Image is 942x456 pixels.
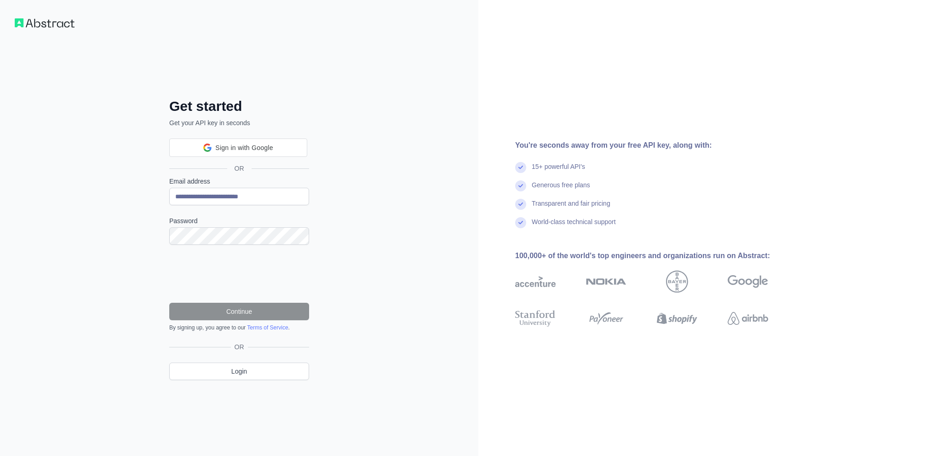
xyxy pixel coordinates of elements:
a: Login [169,363,309,380]
img: check mark [515,180,526,191]
div: World-class technical support [532,217,616,236]
h2: Get started [169,98,309,115]
img: google [728,271,768,293]
div: By signing up, you agree to our . [169,324,309,331]
img: shopify [657,308,697,329]
span: OR [227,164,252,173]
button: Continue [169,303,309,320]
img: stanford university [515,308,556,329]
div: Sign in with Google [169,139,307,157]
div: Generous free plans [532,180,590,199]
p: Get your API key in seconds [169,118,309,127]
div: Transparent and fair pricing [532,199,610,217]
span: OR [231,342,248,352]
img: accenture [515,271,556,293]
img: bayer [666,271,688,293]
img: Workflow [15,18,75,28]
span: Sign in with Google [215,143,273,153]
a: Terms of Service [247,324,288,331]
img: payoneer [586,308,626,329]
div: 100,000+ of the world's top engineers and organizations run on Abstract: [515,250,798,261]
img: check mark [515,199,526,210]
div: You're seconds away from your free API key, along with: [515,140,798,151]
img: airbnb [728,308,768,329]
img: nokia [586,271,626,293]
img: check mark [515,217,526,228]
div: 15+ powerful API's [532,162,585,180]
img: check mark [515,162,526,173]
label: Email address [169,177,309,186]
label: Password [169,216,309,225]
iframe: reCAPTCHA [169,256,309,292]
